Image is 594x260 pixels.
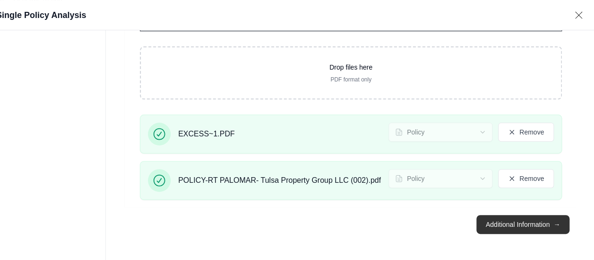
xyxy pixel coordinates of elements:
[178,128,235,140] span: EXCESS~1.PDF
[476,215,569,234] button: Additional Information→
[178,175,381,186] span: POLICY-RT PALOMAR- Tulsa Property Group LLC (002).pdf
[156,76,546,83] p: PDF format only
[156,63,546,72] p: Drop files here
[498,123,554,142] button: Remove
[553,220,560,229] span: →
[498,169,554,188] button: Remove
